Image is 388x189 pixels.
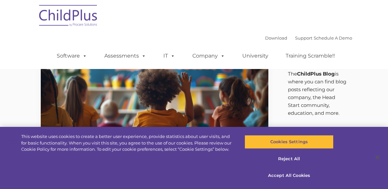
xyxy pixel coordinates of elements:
p: The is where you can find blog posts reflecting our company, the Head Start community, education,... [288,70,348,117]
button: Close [370,150,385,164]
strong: ChildPlus Blog [297,71,335,77]
a: University [236,49,275,62]
a: Support [295,35,312,41]
a: Download [265,35,287,41]
button: Accept All Cookies [245,169,334,182]
a: IT [157,49,182,62]
button: Reject All [245,152,334,166]
a: Assessments [98,49,153,62]
div: This website uses cookies to create a better user experience, provide statistics about user visit... [21,133,233,153]
button: Cookies Settings [245,135,334,149]
a: Company [186,49,231,62]
a: Training Scramble!! [279,49,341,62]
img: ChildPlus by Procare Solutions [36,0,101,33]
a: Software [50,49,94,62]
a: Schedule A Demo [314,35,352,41]
font: | [265,35,352,41]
